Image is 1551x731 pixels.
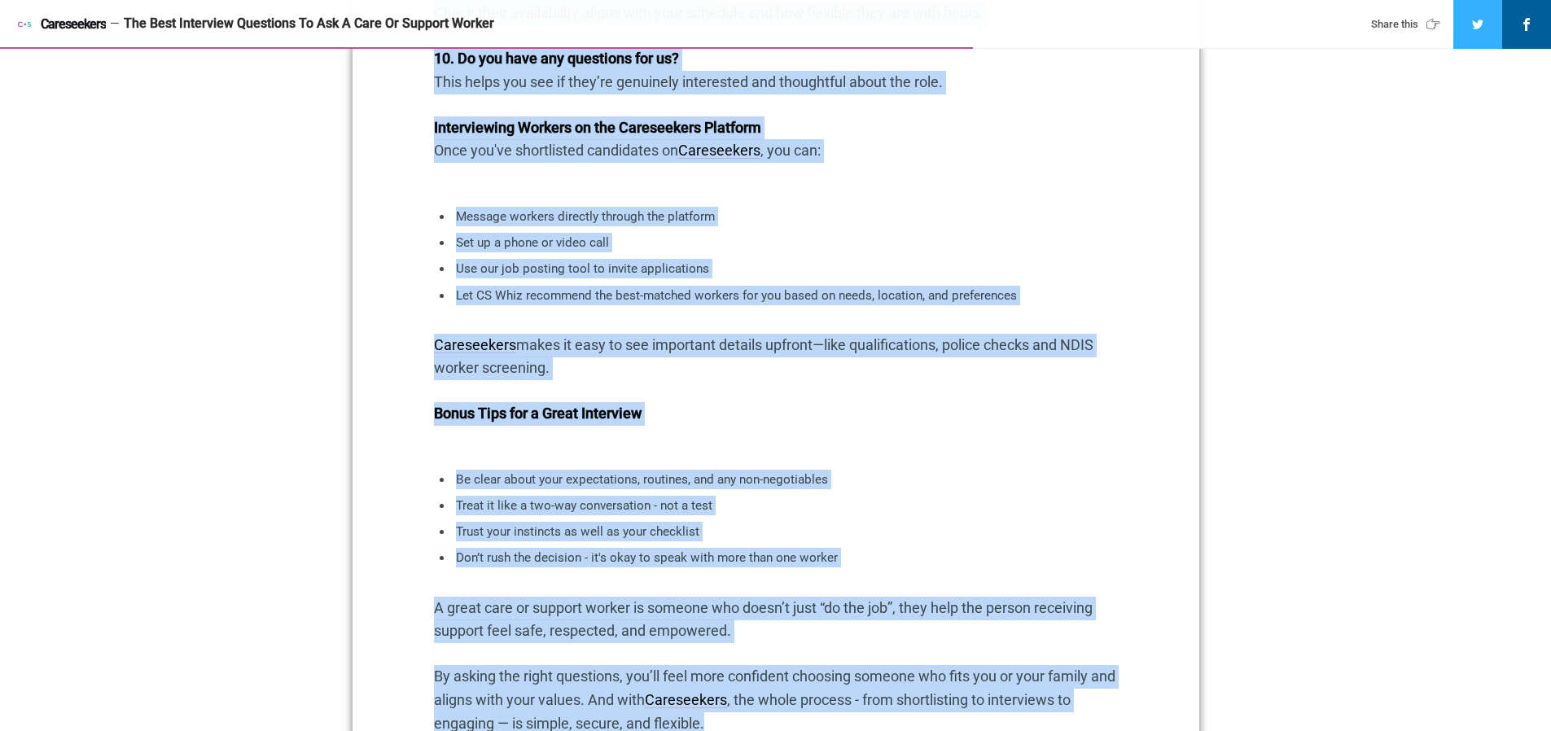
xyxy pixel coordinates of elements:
[456,522,1095,541] p: Trust your instincts as well as your checklist
[434,334,1118,381] p: makes it easy to see important details upfront—like qualifications, police checks and NDIS worker...
[456,470,1095,489] p: Be clear about your expectations, routines, and any non-negotiables
[1371,17,1445,32] div: Share this
[434,47,1118,94] p: This helps you see if they’re genuinely interested and thoughtful about the role.
[456,548,1095,567] p: Don’t rush the decision - it's okay to speak with more than one worker
[110,18,120,30] span: —
[41,17,106,32] span: Careseekers
[434,119,761,136] strong: Interviewing Workers on the Careseekers Platform
[434,405,642,422] strong: Bonus Tips for a Great Interview
[434,50,679,67] strong: 10. Do you have any questions for us?
[456,233,1095,252] p: Set up a phone or video call
[434,116,1118,164] p: Once you've shortlisted candidates on , you can:
[456,286,1095,305] p: Let CS Whiz recommend the best-matched workers for you based on needs, location, and preferences
[456,496,1095,515] p: Treat it like a two-way conversation - not a test
[645,691,727,708] a: Careseekers
[456,207,1095,226] p: Message workers directly through the platform
[456,259,1095,278] p: Use our job posting tool to invite applications
[434,597,1118,644] p: A great care or support worker is someone who doesn’t just “do the job”, they help the person rec...
[16,16,33,33] img: Careseekers icon
[678,142,760,159] a: Careseekers
[16,16,106,33] a: Careseekers
[124,15,1340,33] div: The Best Interview Questions To Ask A Care Or Support Worker
[434,336,516,353] a: Careseekers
